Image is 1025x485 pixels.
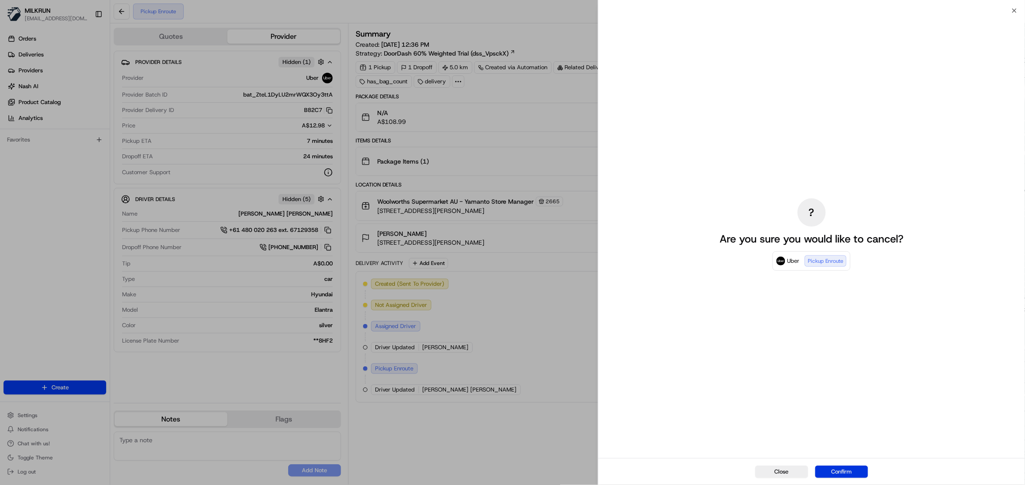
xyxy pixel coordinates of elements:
[755,466,808,478] button: Close
[798,198,826,227] div: ?
[787,257,799,265] span: Uber
[720,232,903,246] p: Are you sure you would like to cancel?
[815,466,868,478] button: Confirm
[776,257,785,265] img: Uber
